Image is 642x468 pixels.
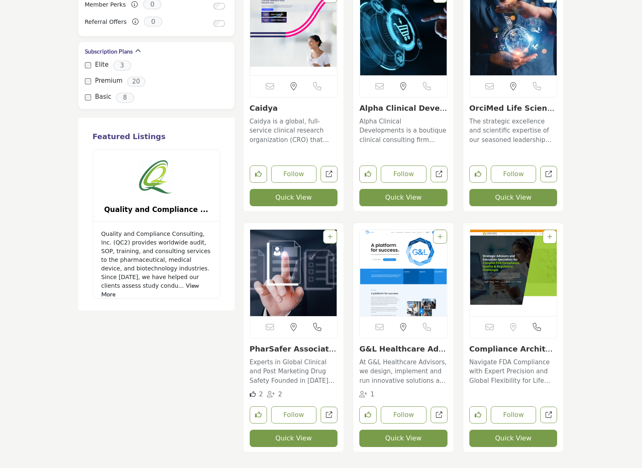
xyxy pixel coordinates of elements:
[469,430,558,447] button: Quick View
[359,115,448,145] a: Alpha Clinical Developments is a boutique clinical consulting firm specializing in early to late ...
[359,104,447,121] a: Alpha Clinical Devel...
[250,430,338,447] button: Quick View
[271,406,317,424] button: Follow
[101,230,211,290] p: Quality and Compliance Consulting, Inc. (QC2) provides worldwide audit, SOP, training, and consul...
[250,189,338,206] button: Quick View
[469,165,487,183] button: Like listing
[85,47,133,56] h2: Subscription Plans
[540,407,557,424] a: Open compliance-architects in new tab
[359,390,375,399] div: Followers
[431,407,448,424] a: Open gl-healthcare-advisors in new tab
[250,104,338,113] h3: Caidya
[250,230,337,316] img: PharSafer Associates Ltd
[540,166,557,183] a: Open orcimed in new tab
[469,104,555,121] a: OrciMed Life Science...
[127,77,145,87] span: 20
[271,165,317,183] button: Follow
[469,104,558,113] h3: OrciMed Life Sciences
[144,16,162,27] span: 0
[213,20,225,27] input: Switch to Referral Offers
[328,233,333,240] a: Add To List
[136,158,177,199] img: Quality and Compliance Consulting, Inc.
[359,356,448,386] a: At G&L Healthcare Advisors, we design, implement and run innovative solutions and bespoke service...
[469,358,558,386] p: Navigate FDA Compliance with Expert Precision and Global Flexibility for Life Sciences. This orga...
[250,345,336,362] a: PharSafer Associates...
[250,358,338,386] p: Experts in Global Clinical and Post Marketing Drug Safety Founded in [DATE] by [PERSON_NAME], Pha...
[469,345,558,354] h3: Compliance Architects
[321,407,337,424] a: Open pharsafer-associates-ltd in new tab
[95,60,109,70] label: Elite
[431,166,448,183] a: Open alphaclinical in new tab
[491,165,537,183] button: Follow
[381,165,426,183] button: Follow
[93,205,220,214] b: Quality and Compliance Consulting, Inc.
[85,78,91,84] input: select Premium checkbox
[250,115,338,145] a: Caidya is a global, full-service clinical research organization (CRO) that focuses on delivering ...
[259,391,263,398] span: 2
[359,165,377,183] button: Like listing
[178,282,184,289] span: ...
[250,230,337,316] a: Open Listing in new tab
[469,356,558,386] a: Navigate FDA Compliance with Expert Precision and Global Flexibility for Life Sciences. This orga...
[491,406,537,424] button: Follow
[359,358,448,386] p: At G&L Healthcare Advisors, we design, implement and run innovative solutions and bespoke service...
[360,230,447,316] a: Open Listing in new tab
[359,189,448,206] button: Quick View
[213,3,225,9] input: Switch to Member Perks
[93,132,220,141] h2: Featured Listings
[267,390,282,399] div: Followers
[95,76,123,86] label: Premium
[278,391,282,398] span: 2
[359,104,448,113] h3: Alpha Clinical Developments Limited
[250,345,338,354] h3: PharSafer Associates Ltd
[95,92,112,102] label: Basic
[250,406,267,424] button: Like listing
[469,345,555,362] a: Compliance Architect...
[250,165,267,183] button: Like listing
[469,406,487,424] button: Like listing
[359,117,448,145] p: Alpha Clinical Developments is a boutique clinical consulting firm specializing in early to late ...
[85,62,91,68] input: select Elite checkbox
[113,61,131,71] span: 3
[101,282,199,298] a: View More
[360,230,447,316] img: G&L Healthcare Advisors
[359,345,446,362] a: G&L Healthcare Advis...
[469,189,558,206] button: Quick View
[381,406,426,424] button: Follow
[438,233,443,240] a: Add To List
[85,15,127,29] label: Referral Offers
[547,233,552,240] a: Add To List
[359,430,448,447] button: Quick View
[469,117,558,145] p: The strategic excellence and scientific expertise of our seasoned leadership team kindled the bir...
[321,166,337,183] a: Open caidya in new tab
[250,104,278,112] a: Caidya
[359,406,377,424] button: Like listing
[93,205,220,214] a: Quality and Compliance ...
[370,391,375,398] span: 1
[359,345,448,354] h3: G&L Healthcare Advisors
[116,93,134,103] span: 8
[250,391,256,397] i: Likes
[469,115,558,145] a: The strategic excellence and scientific expertise of our seasoned leadership team kindled the bir...
[470,230,557,316] img: Compliance Architects
[250,356,338,386] a: Experts in Global Clinical and Post Marketing Drug Safety Founded in [DATE] by [PERSON_NAME], Pha...
[85,94,91,100] input: select Basic checkbox
[250,117,338,145] p: Caidya is a global, full-service clinical research organization (CRO) that focuses on delivering ...
[470,230,557,316] a: Open Listing in new tab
